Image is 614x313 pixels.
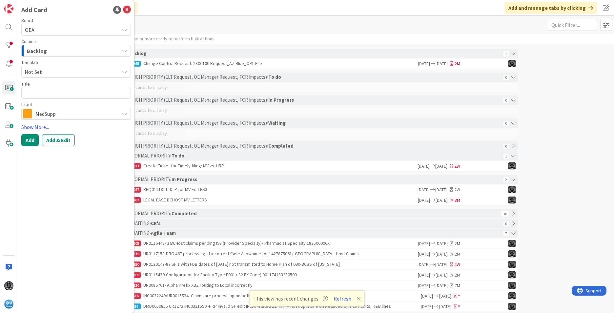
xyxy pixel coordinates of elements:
span: [DATE] [417,186,430,193]
div: › WAITING › [129,219,501,228]
div: No cards to display [114,82,518,92]
span: [DATE] [436,60,449,67]
a: 17865Change Control Request: 2306100 Request_AZ Blue_OPL File[DATE][DATE]2MKG [114,59,518,69]
div: DMD0059855 CR1272 INC0321590 -HRP Invalid SF edit IRL56 -slated 22.4R MA Host Split Line on Reduc... [128,302,420,311]
img: KG [508,60,516,67]
b: To do [268,74,281,80]
label: Title [21,81,30,87]
span: 0 [503,98,509,103]
span: Board [21,18,33,23]
span: OEA [25,27,34,33]
span: [DATE] [420,303,433,310]
div: Change Control Request: 2306100 Request_AZ Blue_OPL File [128,59,417,69]
div: › NORMAL PRIORITY › [129,151,501,160]
button: Refresh [331,294,354,303]
span: Column [21,39,36,44]
span: 7 [503,231,509,236]
div: 2M [455,60,460,67]
span: [DATE] [417,261,430,268]
a: 18819UR0117158-DRG 467 processing at incorrect Case Allowance for 1427875061/[GEOGRAPHIC_DATA]- H... [114,249,518,259]
div: › HIGH PRIORITY (ELT Request, OE Manager Request, FCR Impacts) › [129,141,501,151]
div: Create Ticket for Timely filing: MV vs. HRP [128,161,417,171]
span: 0 [503,75,509,80]
button: Add & Edit [42,134,75,146]
span: Backlog [27,47,47,55]
span: Not Set [25,68,114,76]
b: To do [172,153,184,159]
span: Template [21,60,40,65]
span: Support [14,1,30,9]
a: 18267LEGAL EASE BCHOST MV LETTERS[DATE][DATE]3MKG [114,195,518,205]
div: UR0117158-DRG 467 processing at incorrect Case Allowance for 1427875061/[GEOGRAPHIC_DATA]- Host C... [128,249,417,259]
b: CR's [151,220,160,226]
b: In Progress [268,97,294,103]
b: Backlog [129,50,147,56]
div: No cards to display [114,105,518,115]
img: KG [508,303,516,310]
span: 1 [503,154,509,159]
div: Select one or more cards to perform bulk actions [117,34,215,44]
img: KG [508,282,516,289]
div: Y [458,303,460,310]
div: 4W [454,261,460,268]
span: [DATE] [417,240,430,247]
span: [DATE] [436,282,449,289]
span: [DATE] [417,197,430,204]
span: [DATE] [436,272,449,279]
div: LEGAL EASE BCHOST MV LETTERS [128,195,417,205]
span: [DATE] [435,186,448,193]
span: [DATE] [417,163,430,170]
img: KG [508,186,516,193]
img: KG [508,162,516,170]
span: [DATE] [439,293,452,300]
a: 18805UR0116448- 2 BCHost claims pending I93 (Provider Specialty)/ Pharmacist Specialty 183500000X... [114,239,518,248]
span: [DATE] [417,251,430,258]
img: KG [4,281,13,290]
div: › NORMAL PRIORITY › [129,175,501,184]
div: UR0120147-87 SF's with FDB dates of [DATE] not transmitted to Home Plan of 090-BCBS of [US_STATE] [128,260,417,269]
span: [DATE] [436,197,449,204]
img: KG [508,271,516,279]
span: 0 [503,121,509,126]
div: 2M [455,240,460,247]
span: [DATE] [435,261,448,268]
div: 2W [454,163,460,170]
button: Backlog [21,45,131,57]
span: 0 [503,144,509,149]
b: Waiting [268,120,286,126]
a: Show More... [21,123,131,131]
img: Visit kanbanzone.com [4,4,13,13]
span: 0 [503,221,509,226]
span: [DATE] [435,163,448,170]
div: UR0116448- 2 BCHost claims pending I93 (Provider Specialty)/ Pharmacist Specialty 183500000X [128,239,417,248]
div: 2M [455,272,460,279]
b: Completed [268,143,294,149]
div: › HIGH PRIORITY (ELT Request, OE Manager Request, FCR Impacts) › [129,95,501,105]
div: Add and manage tabs by clicking [504,2,597,14]
span: [DATE] [439,303,452,310]
div: › HIGH PRIORITY (ELT Request, OE Manager Request, FCR Impacts) › [129,118,501,128]
img: KG [508,240,516,247]
span: 1 [503,51,509,56]
b: Completed [172,210,197,217]
div: REQ0111811- DLP for MV Edit FS3 [128,185,417,195]
span: 2 [503,177,509,182]
div: 3M [455,197,460,204]
span: [DATE] [436,240,449,247]
a: 17821Create Ticket for Timely filing: MV vs. HRP[DATE][DATE]2WKG [114,161,518,171]
div: UR0086761- Alpha Prefix XBZ routing to Local incorrectly [128,281,417,290]
a: 18850UR0120147-87 SF's with FDB dates of [DATE] not transmitted to Home Plan of 090-BCBS of [US_S... [114,260,518,269]
span: [DATE] [420,293,433,300]
img: avatar [4,300,13,309]
span: [DATE] [417,272,430,279]
span: [DATE] [417,60,430,67]
b: Agile Team [151,230,176,236]
input: Quick Filter... [548,19,597,31]
a: 18947REQ0111811- DLP for MV Edit FS3[DATE][DATE]2WKG [114,185,518,195]
a: 6754DMD0059855 CR1272 INC0321590 -HRP Invalid SF edit IRL56 -slated 22.4R MA Host Split Line on R... [114,302,518,311]
b: In Progress [172,176,197,182]
div: › NORMAL PRIORITY › [129,209,500,218]
div: › WAITING › [129,229,501,238]
button: Add [21,134,39,146]
span: MedSupp [35,109,116,118]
